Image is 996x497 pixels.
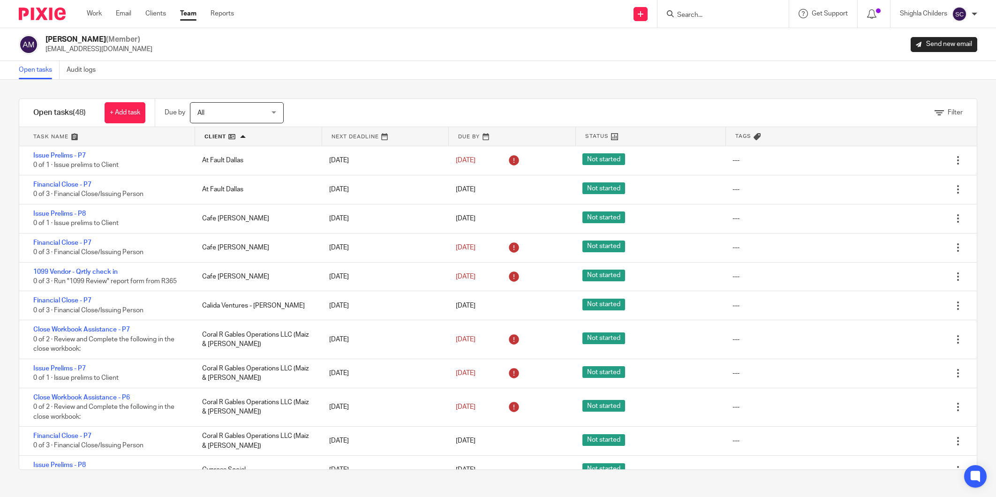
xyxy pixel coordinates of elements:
span: [DATE] [456,336,475,343]
div: [DATE] [320,398,446,416]
span: [DATE] [456,370,475,377]
span: Not started [582,400,625,412]
a: Open tasks [19,61,60,79]
h2: [PERSON_NAME] [45,35,152,45]
span: [DATE] [456,404,475,410]
div: --- [732,185,739,194]
span: Filter [948,109,963,116]
div: Coral R Gables Operations LLC (Maiz & [PERSON_NAME]) [193,325,319,354]
a: Send new email [911,37,977,52]
span: 0 of 1 · Issue prelims to Client [33,162,119,169]
div: At Fault Dallas [193,151,319,170]
div: Cafe [PERSON_NAME] [193,238,319,257]
div: Calida Ventures - [PERSON_NAME] [193,296,319,315]
p: [EMAIL_ADDRESS][DOMAIN_NAME] [45,45,152,54]
a: Close Workbook Assistance - P6 [33,394,130,401]
div: --- [732,214,739,223]
div: [DATE] [320,460,446,479]
span: 0 of 1 · Issue prelims to Client [33,220,119,226]
a: Financial Close - P7 [33,240,91,246]
a: Team [180,9,196,18]
a: Close Workbook Assistance - P7 [33,326,130,333]
p: Shighla Childers [900,9,947,18]
a: Issue Prelims - P8 [33,211,86,217]
a: Issue Prelims - P7 [33,152,86,159]
div: --- [732,465,739,474]
span: [DATE] [456,273,475,280]
input: Search [676,11,761,20]
span: Not started [582,153,625,165]
span: (Member) [106,36,140,43]
span: Not started [582,299,625,310]
span: Not started [582,182,625,194]
div: [DATE] [320,296,446,315]
div: --- [732,272,739,281]
p: Due by [165,108,185,117]
span: [DATE] [456,157,475,164]
a: Issue Prelims - P8 [33,462,86,468]
div: Coral R Gables Operations LLC (Maiz & [PERSON_NAME]) [193,359,319,388]
span: [DATE] [456,215,475,222]
div: [DATE] [320,330,446,349]
div: Cypress Social [193,460,319,479]
div: --- [732,402,739,412]
div: Cafe [PERSON_NAME] [193,267,319,286]
span: 0 of 1 · Issue prelims to Client [33,375,119,381]
a: + Add task [105,102,145,123]
span: All [197,110,204,116]
span: Not started [582,434,625,446]
div: [DATE] [320,238,446,257]
a: Financial Close - P7 [33,181,91,188]
span: [DATE] [456,438,475,444]
div: Cafe [PERSON_NAME] [193,209,319,228]
div: [DATE] [320,267,446,286]
a: 1099 Vendor - Qrtly check in [33,269,118,275]
a: Financial Close - P7 [33,433,91,439]
span: Status [585,132,609,140]
img: Pixie [19,8,66,20]
span: 0 of 2 · Review and Complete the following in the close workbook: [33,336,174,353]
span: 0 of 3 · Financial Close/Issuing Person [33,443,143,449]
span: 0 of 3 · Financial Close/Issuing Person [33,249,143,256]
div: --- [732,301,739,310]
span: Not started [582,270,625,281]
div: Coral R Gables Operations LLC (Maiz & [PERSON_NAME]) [193,427,319,455]
div: [DATE] [320,209,446,228]
span: (48) [73,109,86,116]
div: [DATE] [320,364,446,383]
span: Get Support [812,10,848,17]
div: [DATE] [320,431,446,450]
span: 0 of 2 · Review and Complete the following in the close workbook: [33,404,174,420]
div: [DATE] [320,180,446,199]
span: Not started [582,332,625,344]
span: Tags [735,132,751,140]
img: svg%3E [19,35,38,54]
div: --- [732,335,739,344]
div: Coral R Gables Operations LLC (Maiz & [PERSON_NAME]) [193,393,319,422]
h1: Open tasks [33,108,86,118]
span: Not started [582,463,625,475]
span: [DATE] [456,186,475,193]
div: [DATE] [320,151,446,170]
span: 0 of 3 · Financial Close/Issuing Person [33,307,143,314]
a: Reports [211,9,234,18]
div: --- [732,436,739,445]
a: Clients [145,9,166,18]
img: svg%3E [952,7,967,22]
a: Audit logs [67,61,103,79]
div: --- [732,369,739,378]
div: --- [732,243,739,252]
span: Not started [582,366,625,378]
a: Email [116,9,131,18]
a: Financial Close - P7 [33,297,91,304]
span: [DATE] [456,244,475,251]
div: --- [732,156,739,165]
span: [DATE] [456,302,475,309]
span: 0 of 3 · Run "1099 Review" report form from R365 [33,278,177,285]
span: Not started [582,241,625,252]
div: At Fault Dallas [193,180,319,199]
span: [DATE] [456,467,475,473]
span: Not started [582,211,625,223]
a: Issue Prelims - P7 [33,365,86,372]
a: Work [87,9,102,18]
